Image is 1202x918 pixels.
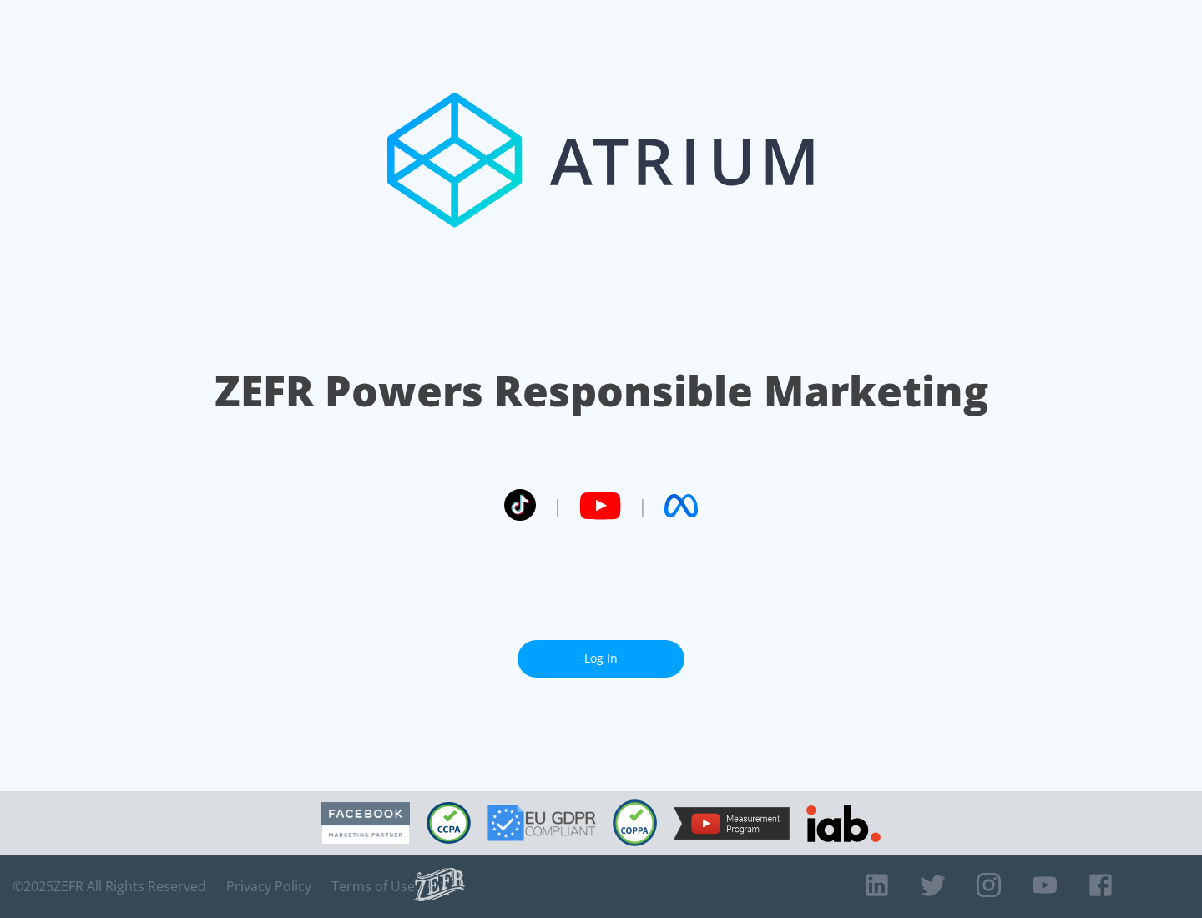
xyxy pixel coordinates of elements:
a: Privacy Policy [226,878,311,895]
span: © 2025 ZEFR All Rights Reserved [13,878,206,895]
h1: ZEFR Powers Responsible Marketing [215,362,988,420]
span: | [638,493,648,518]
span: | [553,493,563,518]
img: CCPA Compliant [427,802,471,844]
img: COPPA Compliant [613,799,657,846]
img: Facebook Marketing Partner [321,802,410,845]
img: YouTube Measurement Program [674,807,790,840]
a: Log In [518,640,684,678]
img: GDPR Compliant [487,805,596,841]
img: IAB [806,805,881,842]
a: Terms of Use [331,878,415,895]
